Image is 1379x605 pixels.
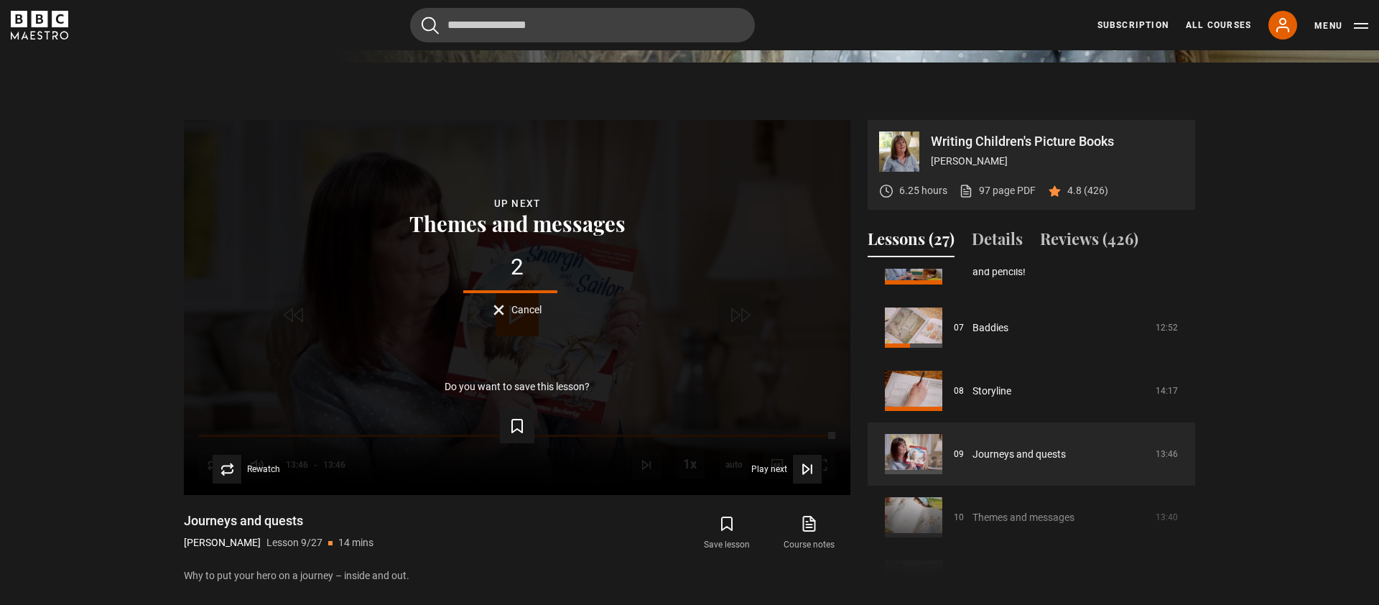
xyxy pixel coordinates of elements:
button: Play next [751,455,822,484]
button: Lessons (27) [868,227,955,257]
button: Save lesson [686,512,768,554]
span: Rewatch [247,465,280,474]
p: [PERSON_NAME] [184,535,261,550]
button: Reviews (426) [1040,227,1138,257]
p: 6.25 hours [899,183,947,198]
button: Rewatch [213,455,280,484]
a: Baddies [972,320,1008,336]
p: Writing Children's Picture Books [931,135,1184,148]
svg: BBC Maestro [11,11,68,40]
h1: Journeys and quests [184,512,373,530]
a: All Courses [1186,19,1251,32]
a: Characters: humans, animals, fairies - and pencils! [972,249,1147,280]
p: [PERSON_NAME] [931,154,1184,169]
button: Submit the search query [422,17,439,34]
a: 97 page PDF [959,183,1036,198]
button: Details [972,227,1023,257]
button: Themes and messages [405,212,630,234]
p: Why to put your hero on a journey – inside and out. [184,568,850,583]
a: Journeys and quests [972,447,1066,462]
p: 4.8 (426) [1067,183,1108,198]
button: Toggle navigation [1314,19,1368,33]
span: Cancel [511,305,542,315]
p: 14 mins [338,535,373,550]
p: Lesson 9/27 [266,535,322,550]
input: Search [410,8,755,42]
a: Storyline [972,384,1011,399]
div: Up next [207,195,827,212]
div: 2 [207,256,827,279]
a: Course notes [769,512,850,554]
p: Do you want to save this lesson? [445,382,590,392]
button: Cancel [493,305,542,315]
a: Subscription [1097,19,1169,32]
video-js: Video Player [184,120,850,495]
span: Play next [751,465,787,474]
